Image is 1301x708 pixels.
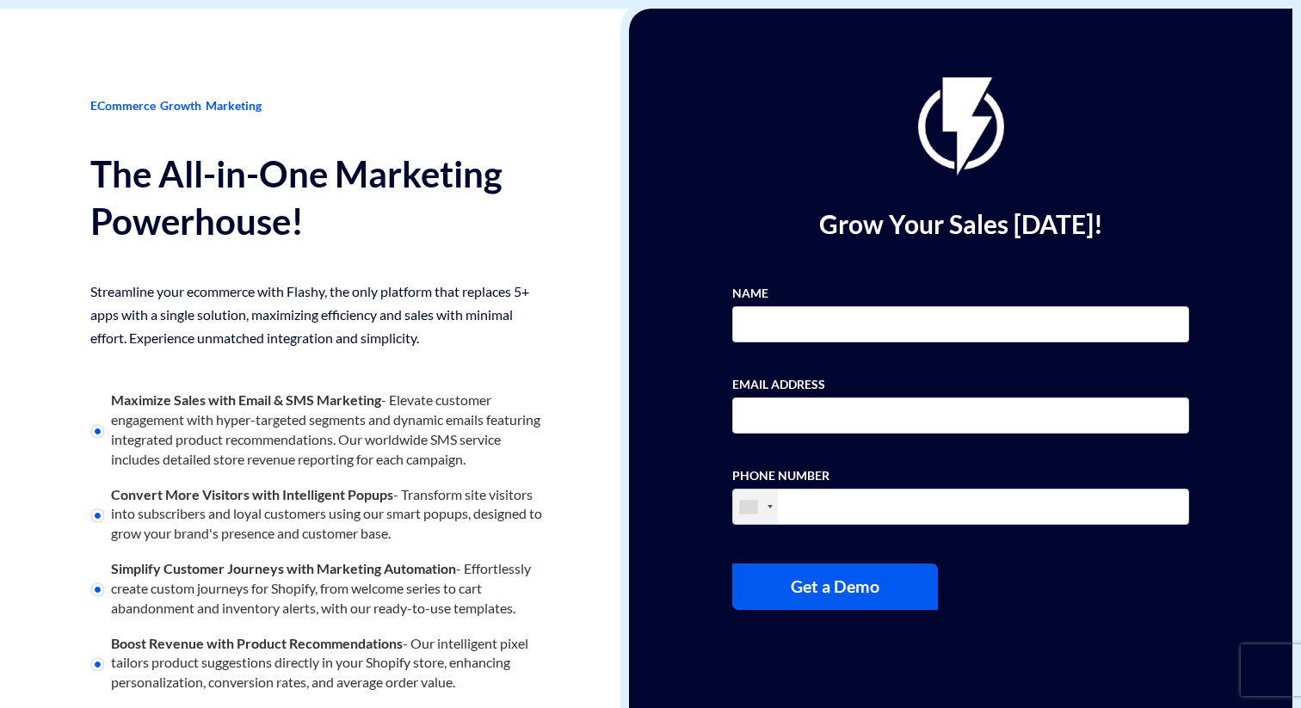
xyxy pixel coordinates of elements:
[90,627,547,702] li: - Our intelligent pixel tailors product suggestions directly in your Shopify store, enhancing per...
[90,384,547,477] li: - Elevate customer engagement with hyper-targeted segments and dynamic emails featuring integrate...
[90,77,547,133] h2: eCommerce Growth Marketing
[90,152,503,243] strong: The All-in-One Marketing Powerhouse!
[918,77,1004,175] img: flashy-black.png
[111,635,403,651] strong: Boost Revenue with Product Recommendations
[90,478,547,553] li: - Transform site visitors into subscribers and loyal customers using our smart popups, designed t...
[732,285,768,302] label: NAME
[111,391,381,408] strong: Maximize Sales with Email & SMS Marketing
[90,552,547,627] li: - Effortlessly create custom journeys for Shopify, from welcome series to cart abandonment and in...
[90,280,547,350] p: Streamline your ecommerce with Flashy, the only platform that replaces 5+ apps with a single solu...
[732,210,1189,238] h1: Grow Your Sales [DATE]!
[111,486,393,502] strong: Convert More Visitors with Intelligent Popups
[111,560,456,576] strong: Simplify Customer Journeys with Marketing Automation
[732,467,829,484] label: PHONE NUMBER
[732,563,938,609] button: Get a Demo
[732,376,825,393] label: EMAIL ADDRESS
